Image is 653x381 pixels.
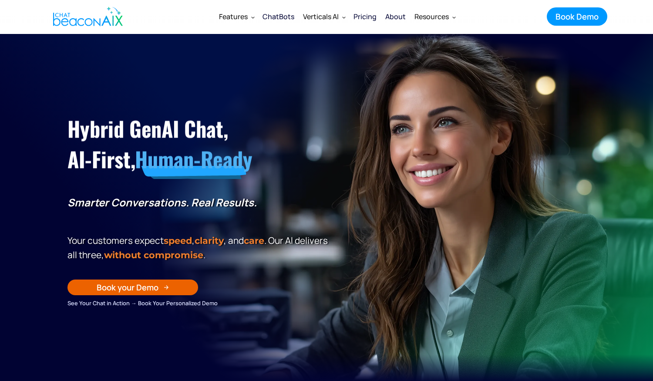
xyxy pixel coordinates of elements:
a: About [381,5,410,28]
p: Your customers expect , , and . Our Al delivers all three, . [67,233,331,262]
div: Resources [410,6,459,27]
span: clarity [195,235,224,246]
div: Features [219,10,248,23]
span: care [244,235,264,246]
strong: Smarter Conversations. Real Results. [67,195,257,209]
span: Human-Ready [135,144,252,175]
div: About [385,10,406,23]
div: Verticals AI [303,10,339,23]
div: Book your Demo [97,282,158,293]
img: Dropdown [342,15,346,19]
div: Features [215,6,258,27]
div: Resources [414,10,449,23]
a: Pricing [349,5,381,28]
a: Book Demo [547,7,607,26]
div: ChatBots [263,10,294,23]
a: home [46,1,128,32]
div: See Your Chat in Action → Book Your Personalized Demo [67,298,331,308]
div: Book Demo [555,11,599,22]
h1: Hybrid GenAI Chat, AI-First, [67,113,331,175]
img: Arrow [164,285,169,290]
img: Dropdown [452,15,456,19]
strong: speed [164,235,192,246]
div: Verticals AI [299,6,349,27]
a: ChatBots [258,5,299,28]
img: Dropdown [251,15,255,19]
a: Book your Demo [67,280,198,295]
div: Pricing [353,10,377,23]
span: without compromise [104,250,203,260]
